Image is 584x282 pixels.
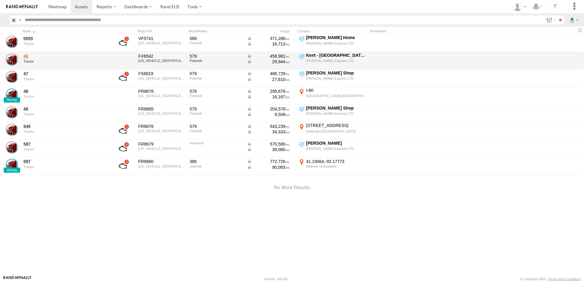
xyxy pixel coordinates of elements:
div: Data from Vehicle CANbus [247,159,290,164]
div: FR8679 [138,141,185,147]
div: [PERSON_NAME] Home [306,35,367,40]
div: Data from Vehicle CANbus [247,124,290,129]
span: 41.19064 [306,159,325,164]
div: undefined [24,60,107,63]
div: [STREET_ADDRESS] [306,123,367,128]
label: Click to View Current Location [297,52,368,69]
div: FR8685 [138,106,185,112]
div: 1XPBD49X8LD664773 [138,129,185,133]
div: [PERSON_NAME] Express LTD [306,76,367,81]
div: [GEOGRAPHIC_DATA],[GEOGRAPHIC_DATA] [306,94,367,98]
div: Data from Vehicle CANbus [247,41,290,47]
img: rand-logo.svg [6,5,38,9]
a: View Asset Details [6,159,18,171]
div: undefined [24,165,107,169]
div: Peterbilt [190,94,243,98]
label: Export results as... [569,16,579,24]
label: Click to View Current Location [297,123,368,139]
div: FR8676 [138,124,185,129]
label: Search Query [18,16,23,24]
div: 1XPBDP9X0LD665692 [138,41,185,45]
div: Rego./Vin [137,29,186,33]
a: Terms and Conditions [548,277,581,281]
div: undefined [24,130,107,133]
a: 587 [24,141,107,147]
div: © Copyright 2025 - [520,277,581,281]
div: Data from Vehicle CANbus [247,36,290,41]
label: Click to View Current Location [297,158,368,175]
a: View Asset with Fault/s [111,159,134,173]
a: 0055 [24,36,107,41]
div: FR8680 [138,159,185,164]
span: Refresh [577,27,584,33]
div: FX6542 [138,53,185,59]
div: Peterbilt [190,59,243,63]
a: Visit our Website [3,276,31,282]
div: Reminders [370,29,468,33]
div: 386 [190,159,243,164]
a: 46 [24,53,107,59]
div: Usage [246,29,295,33]
a: View Asset Details [6,106,18,118]
div: I-80 [306,88,367,93]
div: [PERSON_NAME] Express LTD [306,41,367,45]
div: Data from Vehicle CANbus [247,71,290,76]
a: View Asset with Fault/s [111,141,134,156]
div: VF5741 [138,36,185,41]
div: Indianola,[GEOGRAPHIC_DATA] [306,129,367,133]
div: FS6819 [138,71,185,76]
label: Click to View Current Location [297,70,368,87]
div: [PERSON_NAME] Shop [306,105,367,111]
div: 1XPBD49X0RD687005 [138,112,185,115]
div: 579 [190,71,243,76]
div: Data from Vehicle CANbus [247,164,290,170]
a: View Asset with Fault/s [111,124,134,138]
div: [PERSON_NAME] Express LTD [306,59,367,63]
div: FR8678 [138,89,185,94]
div: 1XPBD49X6PD860006 [138,94,185,98]
label: Click to View Current Location [297,140,368,157]
div: Data from Vehicle CANbus [247,53,290,59]
div: Data from Vehicle CANbus [247,89,290,94]
label: Click to View Current Location [297,35,368,51]
div: Data from Vehicle CANbus [247,147,290,152]
div: Tim Zylstra [511,2,528,11]
a: View Asset Details [6,141,18,154]
label: Click to View Current Location [297,88,368,104]
div: Click to Sort [23,29,108,33]
div: Peterbilt [190,77,243,80]
div: Data from Vehicle CANbus [247,112,290,117]
a: View Asset Details [6,53,18,66]
div: undefined [24,95,107,98]
div: Kenworth [190,141,243,145]
div: Data from Vehicle CANbus [247,129,290,135]
div: 579 [190,124,243,129]
label: Search Filter Options [544,16,557,24]
div: Data from Vehicle CANbus [247,77,290,82]
a: View Asset Details [6,124,18,136]
a: 48 [24,89,107,94]
div: Peterbilt [190,112,243,115]
div: 1XPBDP9X5LD665686 [138,59,185,63]
a: 47 [24,71,107,76]
a: 597 [24,159,107,164]
div: peterbilt [190,164,243,168]
div: [PERSON_NAME] Shop [306,70,367,76]
a: 49 [24,106,107,112]
a: View Asset with Fault/s [111,71,134,85]
div: [PERSON_NAME] Express LTD [306,111,367,116]
div: 579 [190,53,243,59]
div: Version: 306.00 [264,277,287,281]
div: 589 [190,36,243,41]
div: 579 [190,89,243,94]
div: Peterbilt [190,129,243,133]
div: 579 [190,106,243,112]
div: undefined [24,112,107,116]
div: Data from Vehicle CANbus [247,59,290,64]
div: 1XPHD49X1CD144649 [138,164,185,168]
a: View Asset with Fault/s [111,36,134,50]
div: Peterbilt [190,41,243,45]
div: 1XPBDP9X0LD665787 [138,77,185,80]
a: View Asset Details [6,36,18,48]
div: Kent - [GEOGRAPHIC_DATA],[GEOGRAPHIC_DATA] [306,52,367,58]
